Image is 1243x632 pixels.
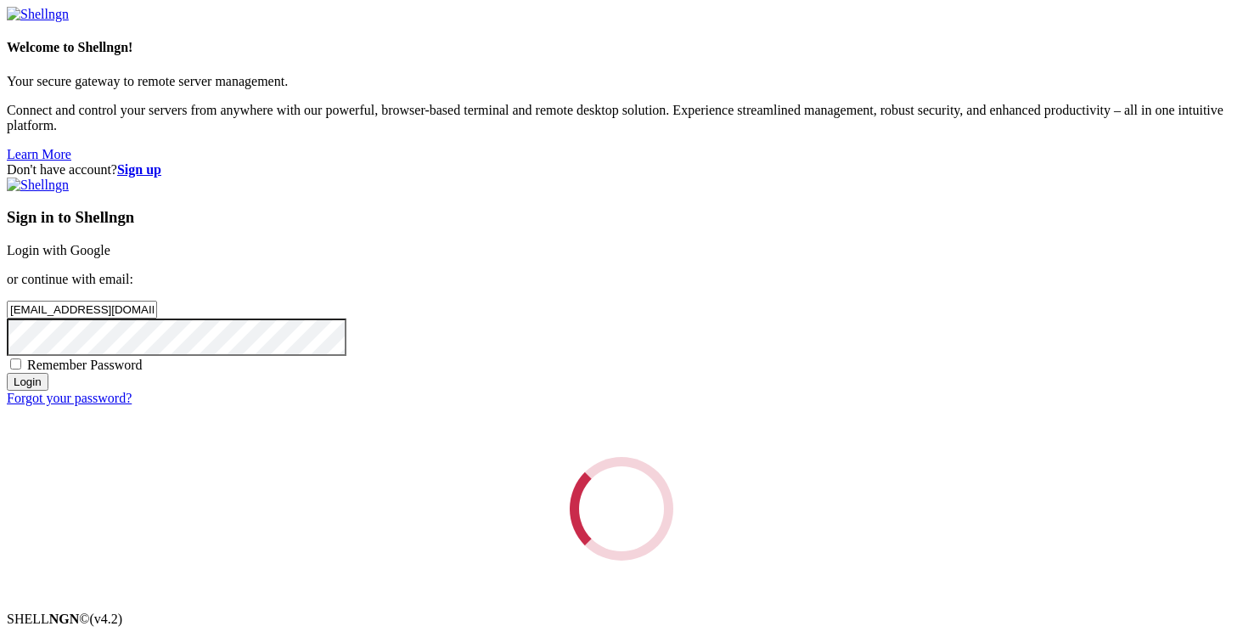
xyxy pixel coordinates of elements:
[7,391,132,405] a: Forgot your password?
[117,162,161,177] a: Sign up
[7,373,48,391] input: Login
[49,612,80,626] b: NGN
[7,612,122,626] span: SHELL ©
[10,358,21,370] input: Remember Password
[7,40,1236,55] h4: Welcome to Shellngn!
[90,612,123,626] span: 4.2.0
[7,7,69,22] img: Shellngn
[7,103,1236,133] p: Connect and control your servers from anywhere with our powerful, browser-based terminal and remo...
[7,74,1236,89] p: Your secure gateway to remote server management.
[7,178,69,193] img: Shellngn
[570,457,673,561] div: Loading...
[7,162,1236,178] div: Don't have account?
[7,243,110,257] a: Login with Google
[7,272,1236,287] p: or continue with email:
[7,147,71,161] a: Learn More
[7,208,1236,227] h3: Sign in to Shellngn
[27,358,143,372] span: Remember Password
[7,301,157,319] input: Email address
